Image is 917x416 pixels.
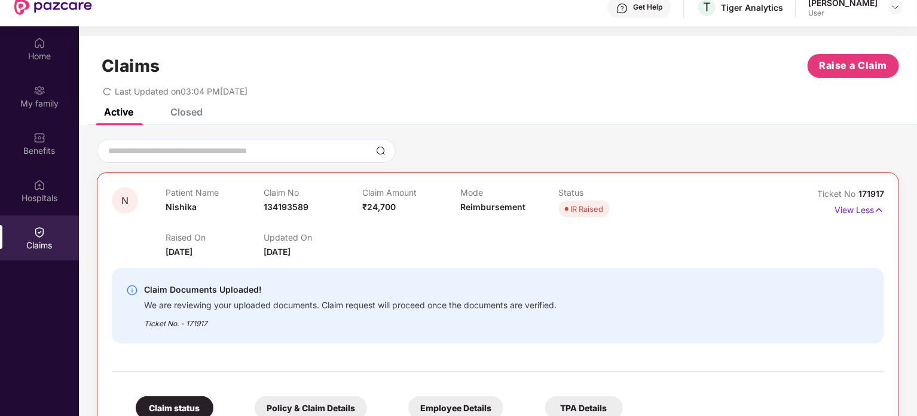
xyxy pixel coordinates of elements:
img: svg+xml;base64,PHN2ZyBpZD0iSG9tZSIgeG1sbnM9Imh0dHA6Ly93d3cudzMub3JnLzIwMDAvc3ZnIiB3aWR0aD0iMjAiIG... [33,37,45,49]
p: Claim No [264,187,362,198]
img: svg+xml;base64,PHN2ZyB4bWxucz0iaHR0cDovL3d3dy53My5vcmcvMjAwMC9zdmciIHdpZHRoPSIxNyIgaGVpZ2h0PSIxNy... [874,204,884,217]
div: We are reviewing your uploaded documents. Claim request will proceed once the documents are verif... [144,297,557,311]
p: Updated On [264,232,362,242]
div: Ticket No. - 171917 [144,311,557,329]
h1: Claims [102,56,160,76]
span: redo [103,86,111,96]
span: Raise a Claim [820,58,888,73]
p: View Less [835,201,884,217]
p: Mode [460,187,558,198]
p: Status [559,187,657,198]
img: svg+xml;base64,PHN2ZyBpZD0iQ2xhaW0iIHhtbG5zPSJodHRwOi8vd3d3LnczLm9yZy8yMDAwL3N2ZyIgd2lkdGg9IjIwIi... [33,226,45,238]
span: 171917 [858,189,884,199]
div: Tiger Analytics [721,2,783,13]
div: User [808,8,878,18]
img: svg+xml;base64,PHN2ZyBpZD0iSGVscC0zMngzMiIgeG1sbnM9Imh0dHA6Ly93d3cudzMub3JnLzIwMDAvc3ZnIiB3aWR0aD... [616,2,628,14]
div: IR Raised [571,203,604,215]
span: ₹24,700 [362,202,396,212]
img: svg+xml;base64,PHN2ZyBpZD0iSW5mby0yMHgyMCIgeG1sbnM9Imh0dHA6Ly93d3cudzMub3JnLzIwMDAvc3ZnIiB3aWR0aD... [126,284,138,296]
p: Raised On [166,232,264,242]
img: svg+xml;base64,PHN2ZyBpZD0iQmVuZWZpdHMiIHhtbG5zPSJodHRwOi8vd3d3LnczLm9yZy8yMDAwL3N2ZyIgd2lkdGg9Ij... [33,132,45,144]
span: N [121,196,129,206]
div: Claim Documents Uploaded! [144,283,557,297]
p: Patient Name [166,187,264,198]
span: [DATE] [264,247,291,257]
span: Last Updated on 03:04 PM[DATE] [115,86,247,96]
button: Raise a Claim [808,54,899,78]
span: Nishika [166,202,197,212]
span: Ticket No [817,189,858,199]
div: Get Help [633,2,662,12]
div: Active [104,106,133,118]
img: svg+xml;base64,PHN2ZyBpZD0iU2VhcmNoLTMyeDMyIiB4bWxucz0iaHR0cDovL3d3dy53My5vcmcvMjAwMC9zdmciIHdpZH... [376,146,386,156]
span: 134193589 [264,202,308,212]
p: Claim Amount [362,187,460,198]
img: svg+xml;base64,PHN2ZyBpZD0iSG9zcGl0YWxzIiB4bWxucz0iaHR0cDovL3d3dy53My5vcmcvMjAwMC9zdmciIHdpZHRoPS... [33,179,45,191]
img: svg+xml;base64,PHN2ZyBpZD0iRHJvcGRvd24tMzJ4MzIiIHhtbG5zPSJodHRwOi8vd3d3LnczLm9yZy8yMDAwL3N2ZyIgd2... [891,2,900,12]
span: [DATE] [166,247,192,257]
span: Reimbursement [460,202,525,212]
div: Closed [170,106,203,118]
img: svg+xml;base64,PHN2ZyB3aWR0aD0iMjAiIGhlaWdodD0iMjAiIHZpZXdCb3g9IjAgMCAyMCAyMCIgZmlsbD0ibm9uZSIgeG... [33,84,45,96]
